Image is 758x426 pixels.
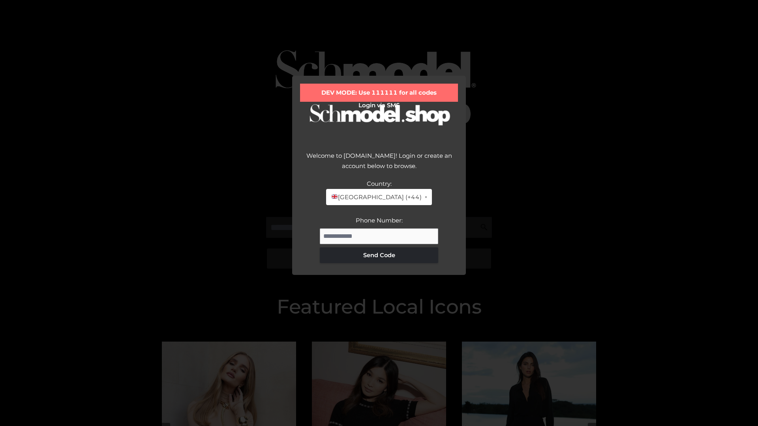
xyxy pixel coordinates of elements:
[300,84,458,102] div: DEV MODE: Use 111111 for all codes
[331,192,421,202] span: [GEOGRAPHIC_DATA] (+44)
[320,247,438,263] button: Send Code
[332,194,338,200] img: 🇬🇧
[300,102,458,109] h2: Login via SMS
[300,151,458,179] div: Welcome to [DOMAIN_NAME]! Login or create an account below to browse.
[356,217,403,224] label: Phone Number:
[367,180,392,187] label: Country:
